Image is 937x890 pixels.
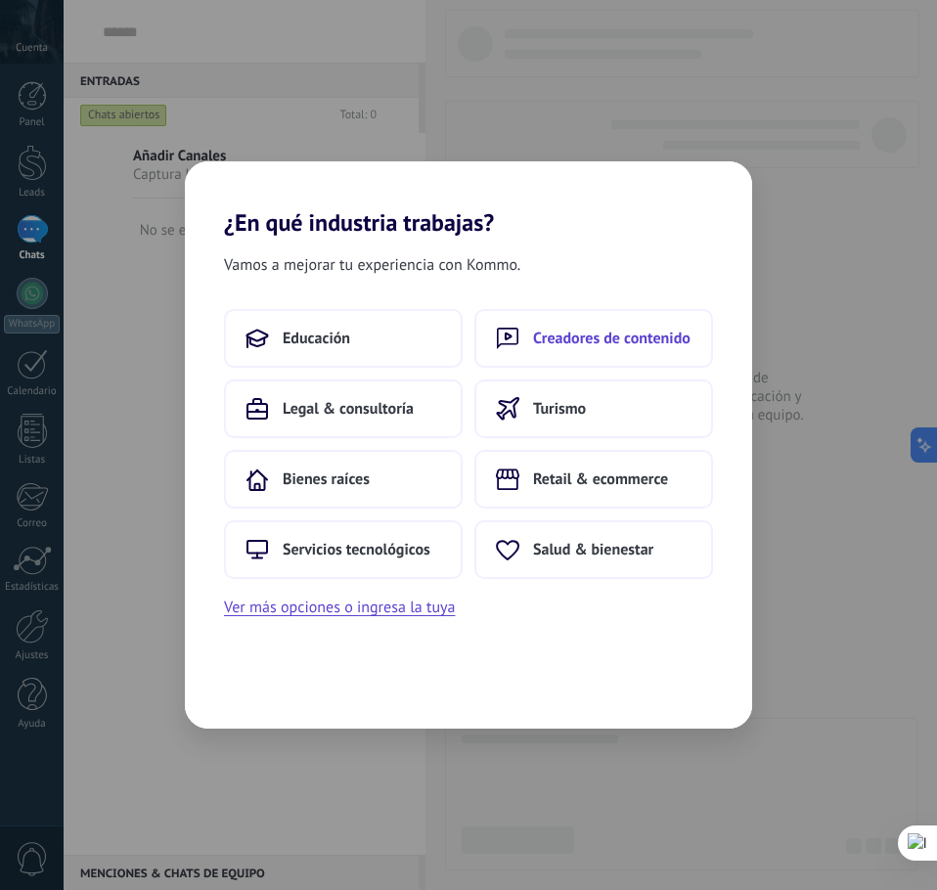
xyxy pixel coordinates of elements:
span: Salud & bienestar [533,540,653,559]
span: Bienes raíces [283,469,370,489]
span: Servicios tecnológicos [283,540,430,559]
h2: ¿En qué industria trabajas? [185,161,752,237]
button: Ver más opciones o ingresa la tuya [224,595,455,620]
button: Turismo [474,379,713,438]
button: Servicios tecnológicos [224,520,463,579]
button: Salud & bienestar [474,520,713,579]
span: Retail & ecommerce [533,469,668,489]
button: Educación [224,309,463,368]
button: Bienes raíces [224,450,463,509]
button: Creadores de contenido [474,309,713,368]
span: Turismo [533,399,586,419]
span: Creadores de contenido [533,329,691,348]
span: Vamos a mejorar tu experiencia con Kommo. [224,252,520,278]
span: Educación [283,329,350,348]
button: Retail & ecommerce [474,450,713,509]
button: Legal & consultoría [224,379,463,438]
span: Legal & consultoría [283,399,414,419]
